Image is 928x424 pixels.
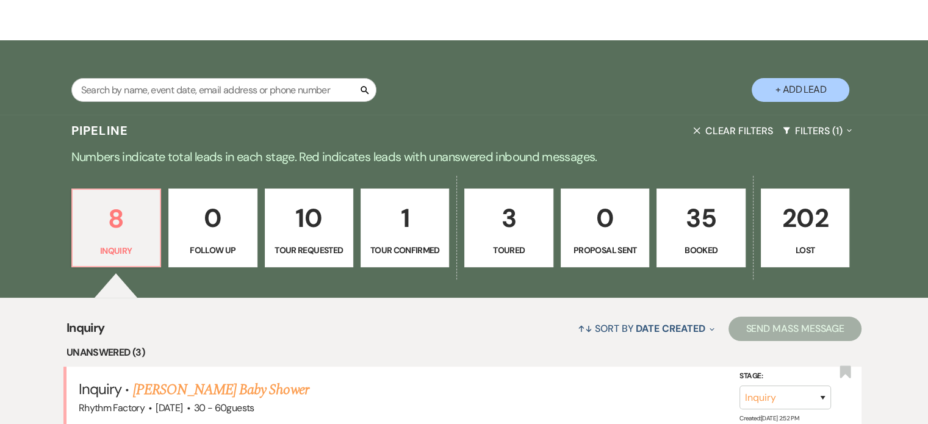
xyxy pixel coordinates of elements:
[273,243,345,257] p: Tour Requested
[361,189,449,268] a: 1Tour Confirmed
[194,401,254,414] span: 30 - 60 guests
[472,198,545,239] p: 3
[561,189,649,268] a: 0Proposal Sent
[739,414,799,422] span: Created: [DATE] 2:52 PM
[656,189,745,268] a: 35Booked
[464,189,553,268] a: 3Toured
[79,401,145,414] span: Rhythm Factory
[369,243,441,257] p: Tour Confirmed
[569,243,641,257] p: Proposal Sent
[79,379,121,398] span: Inquiry
[71,78,376,102] input: Search by name, event date, email address or phone number
[176,243,249,257] p: Follow Up
[80,244,153,257] p: Inquiry
[688,115,777,147] button: Clear Filters
[67,345,861,361] li: Unanswered (3)
[739,370,831,383] label: Stage:
[71,122,129,139] h3: Pipeline
[133,379,309,401] a: [PERSON_NAME] Baby Shower
[664,198,737,239] p: 35
[728,317,861,341] button: Send Mass Message
[168,189,257,268] a: 0Follow Up
[569,198,641,239] p: 0
[761,189,849,268] a: 202Lost
[573,312,719,345] button: Sort By Date Created
[578,322,592,335] span: ↑↓
[71,189,161,268] a: 8Inquiry
[472,243,545,257] p: Toured
[25,147,904,167] p: Numbers indicate total leads in each stage. Red indicates leads with unanswered inbound messages.
[769,198,841,239] p: 202
[769,243,841,257] p: Lost
[273,198,345,239] p: 10
[778,115,857,147] button: Filters (1)
[265,189,353,268] a: 10Tour Requested
[67,318,105,345] span: Inquiry
[176,198,249,239] p: 0
[156,401,182,414] span: [DATE]
[369,198,441,239] p: 1
[664,243,737,257] p: Booked
[752,78,849,102] button: + Add Lead
[636,322,705,335] span: Date Created
[80,198,153,239] p: 8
